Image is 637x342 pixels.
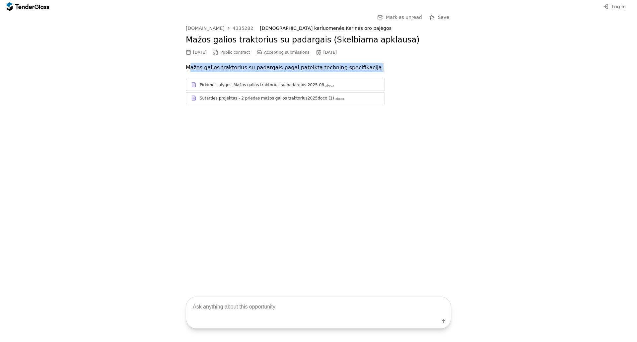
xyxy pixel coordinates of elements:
div: .docx [325,84,334,88]
a: Pirkimo_salygos_Mažos galios traktorius su padargais 2025-08.docx [186,79,385,91]
button: Log in [601,3,628,11]
button: Mark as unread [375,13,424,22]
span: Save [438,15,449,20]
span: Log in [612,4,626,9]
span: Accepting submissions [264,50,310,55]
h2: Mažos galios traktorius su padargais (Skelbiama apklausa) [186,34,451,46]
a: Sutarties projektas - 2 priedas mažos galios traktorius2025docx (1).docx [186,92,385,104]
span: Mark as unread [386,15,422,20]
p: Mažos galios traktorius su padargais pagal pateiktą techninę specifikaciją. [186,63,451,72]
div: Sutarties projektas - 2 priedas mažos galios traktorius2025docx (1) [200,96,334,101]
div: [DEMOGRAPHIC_DATA] kariuomenės Karinės oro pajėgos [260,26,444,31]
div: [DATE] [323,50,337,55]
div: [DOMAIN_NAME] [186,26,225,31]
a: [DOMAIN_NAME]4335282 [186,26,253,31]
button: Save [427,13,451,22]
div: 4335282 [233,26,253,31]
div: [DATE] [193,50,207,55]
div: Pirkimo_salygos_Mažos galios traktorius su padargais 2025-08 [200,82,324,88]
div: .docx [335,97,344,101]
span: Public contract [221,50,250,55]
